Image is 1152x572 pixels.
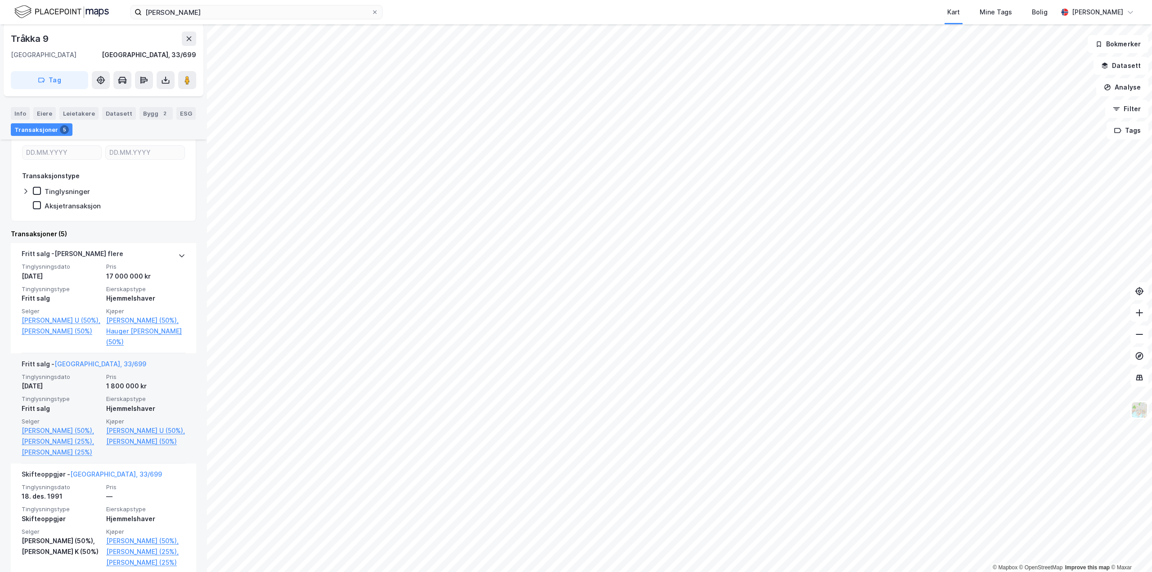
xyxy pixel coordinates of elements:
[22,248,123,263] div: Fritt salg - [PERSON_NAME] flere
[106,263,185,270] span: Pris
[1107,529,1152,572] iframe: Chat Widget
[106,326,185,347] a: Hauger [PERSON_NAME] (50%)
[22,469,162,483] div: Skifteoppgjør -
[22,271,101,282] div: [DATE]
[980,7,1012,18] div: Mine Tags
[176,107,196,120] div: ESG
[22,483,101,491] span: Tinglysningsdato
[22,513,101,524] div: Skifteoppgjør
[1065,564,1110,571] a: Improve this map
[1072,7,1123,18] div: [PERSON_NAME]
[106,483,185,491] span: Pris
[11,50,76,60] div: [GEOGRAPHIC_DATA]
[1032,7,1048,18] div: Bolig
[142,5,371,19] input: Søk på adresse, matrikkel, gårdeiere, leietakere eller personer
[106,285,185,293] span: Eierskapstype
[22,447,101,458] a: [PERSON_NAME] (25%)
[993,564,1017,571] a: Mapbox
[139,107,173,120] div: Bygg
[106,425,185,436] a: [PERSON_NAME] U (50%),
[22,528,101,536] span: Selger
[106,271,185,282] div: 17 000 000 kr
[106,307,185,315] span: Kjøper
[22,171,80,181] div: Transaksjonstype
[22,546,101,557] div: [PERSON_NAME] K (50%)
[11,71,88,89] button: Tag
[106,546,185,557] a: [PERSON_NAME] (25%),
[22,293,101,304] div: Fritt salg
[106,315,185,326] a: [PERSON_NAME] (50%),
[22,263,101,270] span: Tinglysningsdato
[1088,35,1148,53] button: Bokmerker
[22,536,101,546] div: [PERSON_NAME] (50%),
[106,513,185,524] div: Hjemmelshaver
[22,395,101,403] span: Tinglysningstype
[22,505,101,513] span: Tinglysningstype
[14,4,109,20] img: logo.f888ab2527a4732fd821a326f86c7f29.svg
[1107,529,1152,572] div: Kontrollprogram for chat
[22,381,101,392] div: [DATE]
[22,418,101,425] span: Selger
[22,285,101,293] span: Tinglysningstype
[60,125,69,134] div: 5
[1105,100,1148,118] button: Filter
[106,395,185,403] span: Eierskapstype
[106,293,185,304] div: Hjemmelshaver
[102,50,196,60] div: [GEOGRAPHIC_DATA], 33/699
[70,470,162,478] a: [GEOGRAPHIC_DATA], 33/699
[106,528,185,536] span: Kjøper
[45,187,90,196] div: Tinglysninger
[106,557,185,568] a: [PERSON_NAME] (25%)
[33,107,56,120] div: Eiere
[59,107,99,120] div: Leietakere
[22,359,146,373] div: Fritt salg -
[1107,122,1148,140] button: Tags
[45,202,101,210] div: Aksjetransaksjon
[11,229,196,239] div: Transaksjoner (5)
[106,536,185,546] a: [PERSON_NAME] (50%),
[106,418,185,425] span: Kjøper
[106,146,184,159] input: DD.MM.YYYY
[22,491,101,502] div: 18. des. 1991
[106,403,185,414] div: Hjemmelshaver
[106,505,185,513] span: Eierskapstype
[22,425,101,436] a: [PERSON_NAME] (50%),
[11,123,72,136] div: Transaksjoner
[22,326,101,337] a: [PERSON_NAME] (50%)
[1093,57,1148,75] button: Datasett
[54,360,146,368] a: [GEOGRAPHIC_DATA], 33/699
[106,381,185,392] div: 1 800 000 kr
[102,107,136,120] div: Datasett
[1096,78,1148,96] button: Analyse
[160,109,169,118] div: 2
[22,403,101,414] div: Fritt salg
[1131,401,1148,419] img: Z
[11,107,30,120] div: Info
[22,373,101,381] span: Tinglysningsdato
[22,307,101,315] span: Selger
[106,436,185,447] a: [PERSON_NAME] (50%)
[22,315,101,326] a: [PERSON_NAME] U (50%),
[11,32,50,46] div: Tråkka 9
[1019,564,1063,571] a: OpenStreetMap
[22,436,101,447] a: [PERSON_NAME] (25%),
[22,146,101,159] input: DD.MM.YYYY
[106,373,185,381] span: Pris
[106,491,185,502] div: —
[947,7,960,18] div: Kart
